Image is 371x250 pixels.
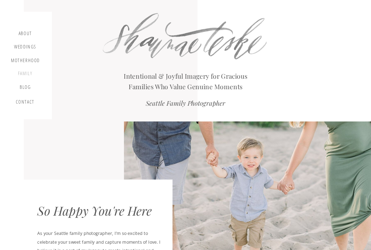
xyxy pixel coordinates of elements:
a: contact [14,99,35,107]
a: motherhood [11,58,40,64]
a: about [16,31,34,38]
a: Weddings [13,44,37,52]
h2: Intentional & Joyful Imagery for Gracious Families Who Value Genuine Moments [117,71,254,89]
i: Seattle Family Photographer [146,99,226,107]
a: Family [13,71,37,79]
div: So Happy You're Here [37,203,162,221]
a: blog [16,84,34,93]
